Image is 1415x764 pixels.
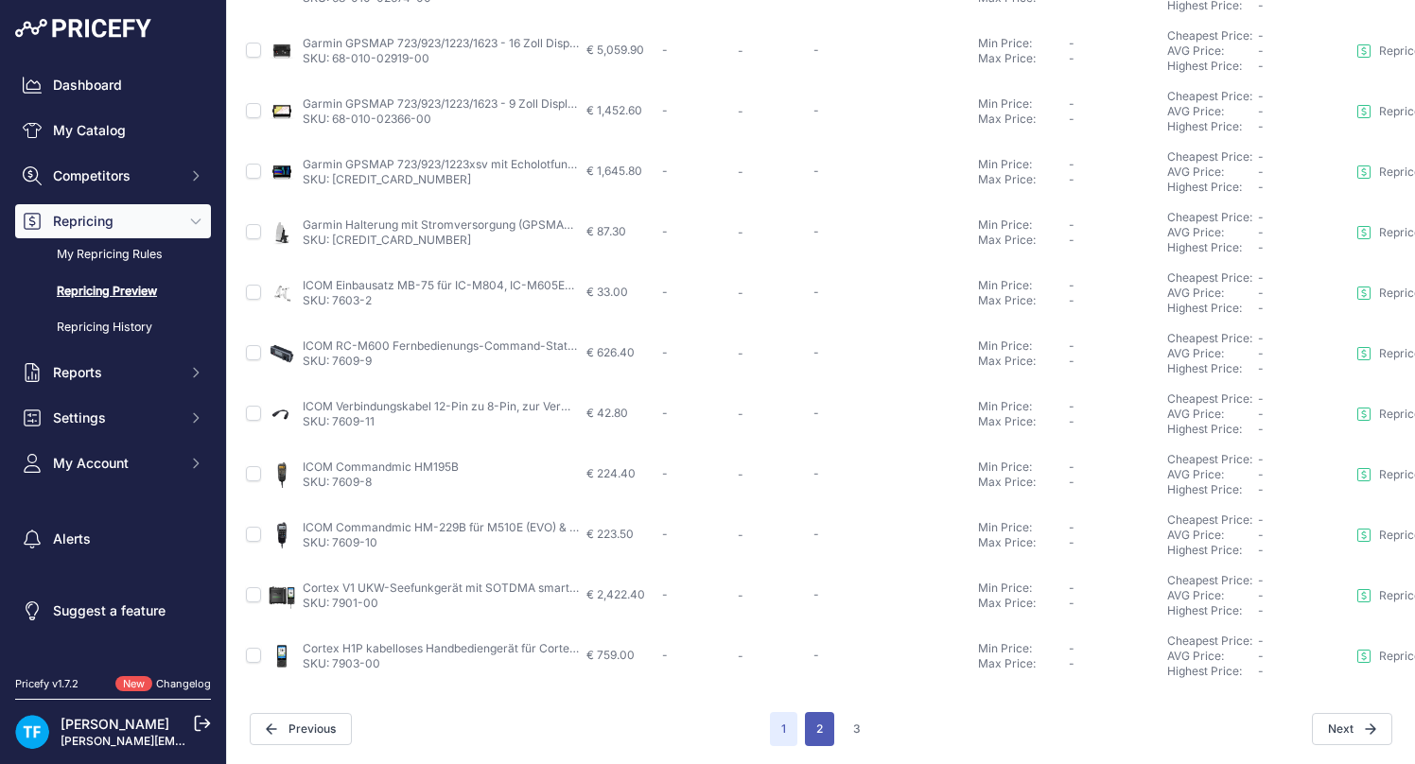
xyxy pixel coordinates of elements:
[15,113,211,148] a: My Catalog
[1258,180,1264,194] span: -
[662,587,668,601] span: -
[61,734,445,748] a: [PERSON_NAME][EMAIL_ADDRESS][PERSON_NAME][DOMAIN_NAME]
[738,528,743,542] span: -
[1167,391,1252,406] a: Cheapest Price:
[1258,89,1264,103] span: -
[738,165,743,179] span: -
[738,225,743,239] span: -
[303,36,585,50] a: Garmin GPSMAP 723/923/1223/1623 - 16 Zoll Display
[15,159,211,193] button: Competitors
[978,535,1069,550] div: Max Price:
[1258,149,1264,164] span: -
[1258,407,1264,421] span: -
[586,527,634,541] span: € 223.50
[1167,210,1252,224] a: Cheapest Price:
[813,406,819,420] span: -
[813,345,819,359] span: -
[813,103,819,117] span: -
[662,648,668,662] span: -
[1167,180,1242,194] a: Highest Price:
[303,233,471,247] a: SKU: [CREDIT_CARD_NUMBER]
[53,212,177,231] span: Repricing
[978,596,1069,611] div: Max Price:
[1167,634,1252,648] a: Cheapest Price:
[978,414,1069,429] div: Max Price:
[978,293,1069,308] div: Max Price:
[303,293,372,307] a: SKU: 7603-2
[978,36,1069,51] div: Min Price:
[662,466,668,480] span: -
[1167,422,1242,436] a: Highest Price:
[303,581,829,595] a: Cortex V1 UKW-Seefunkgerät mit SOTDMA smart AIS Transponder und Kabel-Handfernbedienung
[738,104,743,118] span: -
[1167,149,1252,164] a: Cheapest Price:
[1258,240,1264,254] span: -
[1167,301,1242,315] a: Highest Price:
[1258,165,1264,179] span: -
[978,233,1069,248] div: Max Price:
[1167,467,1258,482] div: AVG Price:
[978,475,1069,490] div: Max Price:
[978,354,1069,369] div: Max Price:
[15,401,211,435] button: Settings
[1069,96,1074,111] span: -
[1069,520,1074,534] span: -
[1167,43,1258,59] div: AVG Price:
[586,345,635,359] span: € 626.40
[1258,512,1264,527] span: -
[1258,331,1264,345] span: -
[1258,270,1264,285] span: -
[1167,588,1258,603] div: AVG Price:
[1069,535,1074,549] span: -
[1167,603,1242,617] a: Highest Price:
[15,68,211,102] a: Dashboard
[1167,104,1258,119] div: AVG Price:
[15,19,151,38] img: Pricefy Logo
[1258,573,1264,587] span: -
[1069,475,1074,489] span: -
[1069,36,1074,50] span: -
[1258,225,1264,239] span: -
[978,51,1069,66] div: Max Price:
[1258,603,1264,617] span: -
[1069,399,1074,413] span: -
[1258,104,1264,118] span: -
[1312,713,1392,745] button: Next
[586,43,644,57] span: € 5,059.90
[1167,165,1258,180] div: AVG Price:
[115,676,152,692] span: New
[662,103,668,117] span: -
[1258,467,1264,481] span: -
[978,520,1069,535] div: Min Price:
[813,164,819,178] span: -
[1167,331,1252,345] a: Cheapest Price:
[1069,339,1074,353] span: -
[1069,581,1074,595] span: -
[1167,346,1258,361] div: AVG Price:
[1167,512,1252,527] a: Cheapest Price:
[738,649,743,663] span: -
[770,712,797,746] span: 1
[303,596,378,610] a: SKU: 7901-00
[1167,225,1258,240] div: AVG Price:
[1258,649,1264,663] span: -
[1069,172,1074,186] span: -
[978,96,1069,112] div: Min Price:
[813,648,819,662] span: -
[1167,59,1242,73] a: Highest Price:
[1258,301,1264,315] span: -
[303,157,677,171] a: Garmin GPSMAP 723/923/1223xsv mit Echolotfunktion - 9 Zoll Display
[303,520,601,534] a: ICOM Commandmic HM-229B für M510E (EVO) & M605
[1167,649,1258,664] div: AVG Price:
[1258,346,1264,360] span: -
[978,460,1069,475] div: Min Price:
[738,346,743,360] span: -
[1258,543,1264,557] span: -
[1258,119,1264,133] span: -
[1167,119,1242,133] a: Highest Price:
[53,454,177,473] span: My Account
[1258,588,1264,602] span: -
[586,224,626,238] span: € 87.30
[1069,278,1074,292] span: -
[978,581,1069,596] div: Min Price:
